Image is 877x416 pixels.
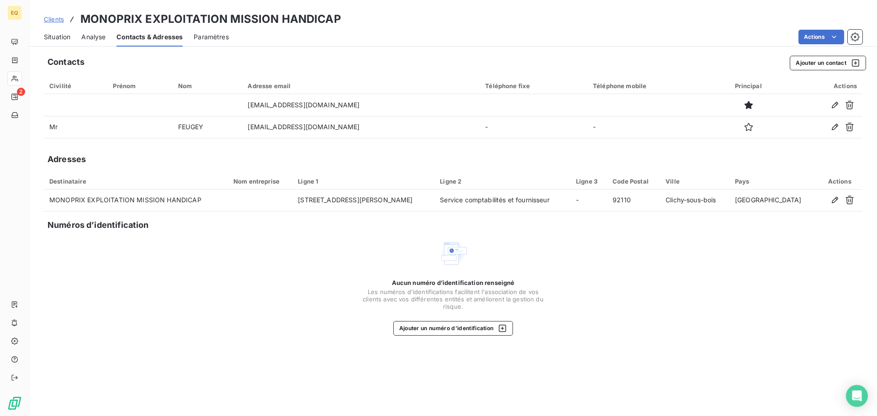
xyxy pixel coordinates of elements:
[298,178,429,185] div: Ligne 1
[440,178,565,185] div: Ligne 2
[48,153,86,166] h5: Adresses
[480,116,587,138] td: -
[729,190,817,211] td: [GEOGRAPHIC_DATA]
[660,190,729,211] td: Clichy-sous-bois
[790,56,866,70] button: Ajouter un contact
[233,178,287,185] div: Nom entreprise
[194,32,229,42] span: Paramètres
[292,190,434,211] td: [STREET_ADDRESS][PERSON_NAME]
[48,219,149,232] h5: Numéros d’identification
[49,82,102,90] div: Civilité
[44,116,107,138] td: Mr
[44,15,64,24] a: Clients
[242,116,480,138] td: [EMAIL_ADDRESS][DOMAIN_NAME]
[666,178,724,185] div: Ville
[571,190,607,211] td: -
[49,178,222,185] div: Destinataire
[735,178,812,185] div: Pays
[607,190,660,211] td: 92110
[362,288,544,310] span: Les numéros d'identifications facilitent l'association de vos clients avec vos différentes entité...
[587,116,712,138] td: -
[81,32,106,42] span: Analyse
[790,82,857,90] div: Actions
[846,385,868,407] div: Open Intercom Messenger
[178,82,237,90] div: Nom
[44,32,70,42] span: Situation
[80,11,341,27] h3: MONOPRIX EXPLOITATION MISSION HANDICAP
[7,396,22,411] img: Logo LeanPay
[113,82,167,90] div: Prénom
[48,56,85,68] h5: Contacts
[248,82,474,90] div: Adresse email
[7,5,22,20] div: EQ
[242,94,480,116] td: [EMAIL_ADDRESS][DOMAIN_NAME]
[434,190,571,211] td: Service comptabilités et fournisseur
[798,30,844,44] button: Actions
[823,178,857,185] div: Actions
[393,321,513,336] button: Ajouter un numéro d’identification
[392,279,515,286] span: Aucun numéro d’identification renseigné
[173,116,242,138] td: FEUGEY
[44,190,228,211] td: MONOPRIX EXPLOITATION MISSION HANDICAP
[438,239,468,268] img: Empty state
[17,88,25,96] span: 2
[718,82,779,90] div: Principal
[593,82,707,90] div: Téléphone mobile
[576,178,602,185] div: Ligne 3
[44,16,64,23] span: Clients
[485,82,582,90] div: Téléphone fixe
[613,178,655,185] div: Code Postal
[116,32,183,42] span: Contacts & Adresses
